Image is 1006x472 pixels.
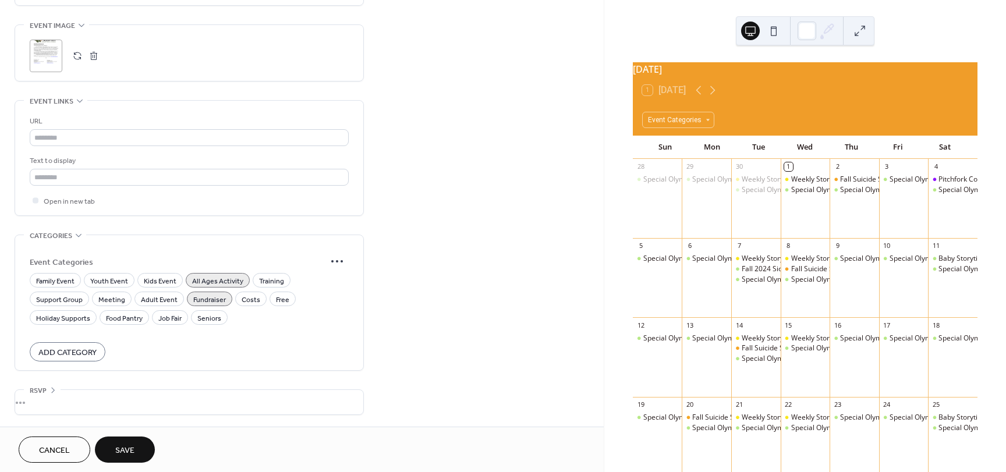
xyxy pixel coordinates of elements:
[193,294,226,306] span: Fundraiser
[731,343,781,353] div: Fall Suicide Support Group - Catholic Charties
[830,413,879,423] div: Special Olympics Basketball
[879,333,929,343] div: Special Olympics Basketball
[685,242,694,250] div: 6
[791,333,925,343] div: Weekly Storytimes! [GEOGRAPHIC_DATA]
[931,321,940,329] div: 18
[830,185,879,195] div: Special Olympics Basketball
[840,254,930,264] div: Special Olympics Basketball
[791,254,925,264] div: Weekly Storytimes! [GEOGRAPHIC_DATA]
[158,313,182,325] span: Job Fair
[735,400,743,409] div: 21
[197,313,221,325] span: Seniors
[791,413,925,423] div: Weekly Storytimes! [GEOGRAPHIC_DATA]
[30,256,325,268] span: Event Categories
[731,275,781,285] div: Special Olympics Basketball
[781,343,830,353] div: Special Olympics Basketball
[781,185,830,195] div: Special Olympics Basketball
[95,436,155,463] button: Save
[30,342,105,361] button: Add Category
[931,162,940,171] div: 4
[742,423,832,433] div: Special Olympics Basketball
[685,400,694,409] div: 20
[938,254,988,264] div: Baby Storytime
[928,413,977,423] div: Baby Storytime
[781,264,830,274] div: Fall Suicide Support Group - Catholic Charties
[682,175,731,184] div: Special Olympics Basketball
[781,254,830,264] div: Weekly Storytimes! Sioux City Public Library
[636,162,645,171] div: 28
[890,333,980,343] div: Special Olympics Basketball
[636,242,645,250] div: 5
[259,275,284,288] span: Training
[781,423,830,433] div: Special Olympics Basketball
[692,413,890,423] div: Fall Suicide Support Group - [DEMOGRAPHIC_DATA] Charties
[791,264,989,274] div: Fall Suicide Support Group - [DEMOGRAPHIC_DATA] Charties
[883,321,891,329] div: 17
[735,162,743,171] div: 30
[742,185,832,195] div: Special Olympics Basketball
[633,62,977,76] div: [DATE]
[742,254,876,264] div: Weekly Storytimes! [GEOGRAPHIC_DATA]
[928,264,977,274] div: Special Olympics Basketball
[928,175,977,184] div: Pitchfork Cookout - STARS
[883,162,891,171] div: 3
[883,400,891,409] div: 24
[833,242,842,250] div: 9
[19,436,90,463] a: Cancel
[791,423,881,433] div: Special Olympics Basketball
[692,333,782,343] div: Special Olympics Basketball
[890,175,980,184] div: Special Olympics Basketball
[36,294,83,306] span: Support Group
[276,294,289,306] span: Free
[840,413,930,423] div: Special Olympics Basketball
[890,413,980,423] div: Special Olympics Basketball
[791,185,881,195] div: Special Olympics Basketball
[731,254,781,264] div: Weekly Storytimes! Sioux City Library
[643,413,734,423] div: Special Olympics Basketball
[636,400,645,409] div: 19
[879,413,929,423] div: Special Olympics Basketball
[692,175,782,184] div: Special Olympics Basketball
[742,275,832,285] div: Special Olympics Basketball
[689,136,735,159] div: Mon
[830,254,879,264] div: Special Olympics Basketball
[928,333,977,343] div: Special Olympics Basketball
[643,175,734,184] div: Special Olympics Basketball
[830,333,879,343] div: Special Olympics Basketball
[781,413,830,423] div: Weekly Storytimes! Sioux City Public Library
[39,445,70,457] span: Cancel
[791,175,925,184] div: Weekly Storytimes! [GEOGRAPHIC_DATA]
[791,343,881,353] div: Special Olympics Basketball
[742,413,876,423] div: Weekly Storytimes! [GEOGRAPHIC_DATA]
[30,115,346,127] div: URL
[30,20,75,32] span: Event image
[731,333,781,343] div: Weekly Storytimes! Sioux City Library
[742,343,939,353] div: Fall Suicide Support Group - [DEMOGRAPHIC_DATA] Charties
[833,162,842,171] div: 2
[731,185,781,195] div: Special Olympics Basketball
[782,136,828,159] div: Wed
[931,242,940,250] div: 11
[931,400,940,409] div: 25
[242,294,260,306] span: Costs
[784,321,793,329] div: 15
[643,254,734,264] div: Special Olympics Basketball
[90,275,128,288] span: Youth Event
[30,230,72,242] span: Categories
[30,155,346,167] div: Text to display
[44,196,95,208] span: Open in new tab
[840,333,930,343] div: Special Olympics Basketball
[731,264,781,274] div: Fall 2024 Sioux City Suicide Support Group - Catholic Charities
[742,175,876,184] div: Weekly Storytimes! [GEOGRAPHIC_DATA]
[141,294,178,306] span: Adult Event
[781,333,830,343] div: Weekly Storytimes! Sioux City Public Library
[784,162,793,171] div: 1
[890,254,980,264] div: Special Olympics Basketball
[115,445,134,457] span: Save
[784,400,793,409] div: 22
[928,423,977,433] div: Special Olympics Basketball
[833,400,842,409] div: 23
[682,333,731,343] div: Special Olympics Basketball
[840,185,930,195] div: Special Olympics Basketball
[735,136,782,159] div: Tue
